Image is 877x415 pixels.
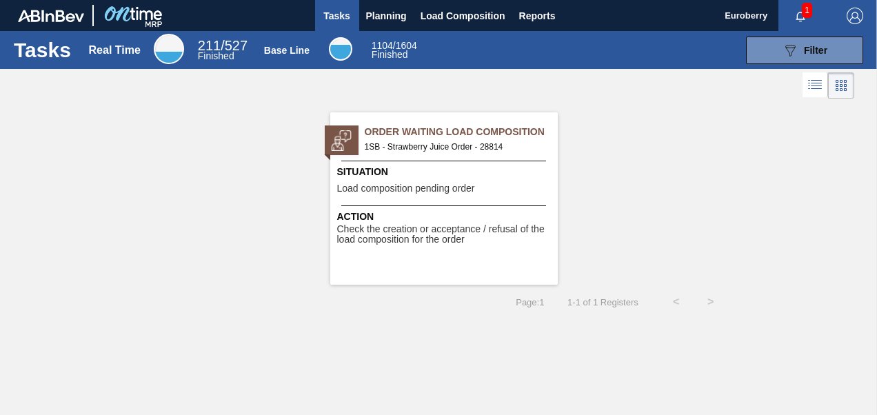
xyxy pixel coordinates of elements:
button: Filter [746,37,863,64]
span: 1 [802,3,812,18]
span: Action [337,210,554,224]
span: Load composition pending order [337,183,475,194]
span: / 527 [198,38,248,53]
span: Order Waiting Load Composition [365,125,558,139]
img: TNhmsLtSVTkK8tSr43FrP2fwEKptu5GPRR3wAAAABJRU5ErkJggg== [18,10,84,22]
span: Finished [372,49,408,60]
div: Real Time [198,40,248,61]
span: / 1604 [372,40,417,51]
span: Load Composition [421,8,505,24]
div: Base Line [372,41,417,59]
span: 211 [198,38,221,53]
span: Tasks [322,8,352,24]
span: Filter [804,45,827,56]
span: Planning [366,8,407,24]
div: Base Line [329,37,352,61]
span: Situation [337,165,554,179]
img: Logout [847,8,863,24]
div: Real Time [89,44,141,57]
span: Page : 1 [516,297,544,307]
span: Reports [519,8,556,24]
span: 1104 [372,40,393,51]
div: Base Line [264,45,310,56]
button: Notifications [778,6,823,26]
span: 1SB - Strawberry Juice Order - 28814 [365,139,547,154]
span: Finished [198,50,234,61]
span: 1 - 1 of 1 Registers [565,297,638,307]
div: List Vision [803,72,828,99]
div: Real Time [154,34,184,64]
button: < [659,285,694,319]
button: > [694,285,728,319]
img: status [331,130,352,151]
div: Card Vision [828,72,854,99]
span: Check the creation or acceptance / refusal of the load composition for the order [337,224,554,245]
h1: Tasks [14,42,71,58]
